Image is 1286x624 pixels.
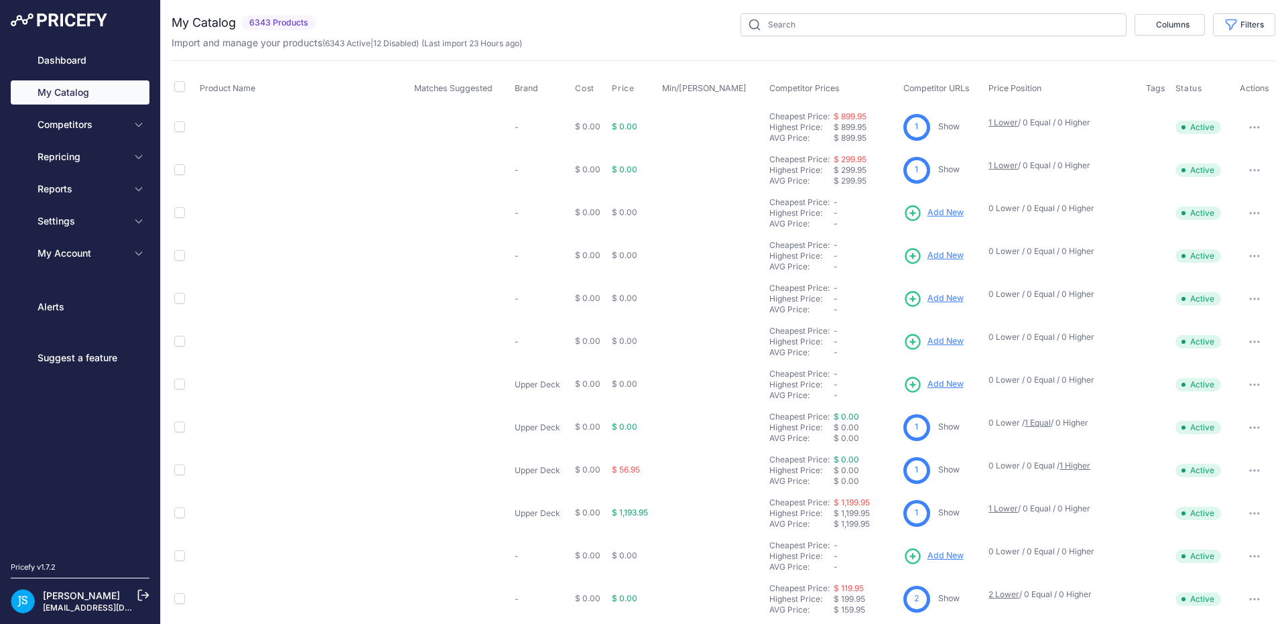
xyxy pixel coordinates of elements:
[38,182,125,196] span: Reports
[834,122,866,132] span: $ 899.95
[414,83,493,93] span: Matches Suggested
[769,454,830,464] a: Cheapest Price:
[927,550,964,562] span: Add New
[515,422,570,433] p: Upper Deck
[1025,418,1051,428] a: 1 Equal
[769,122,834,133] div: Highest Price:
[834,304,838,314] span: -
[1175,592,1221,606] span: Active
[834,261,838,271] span: -
[834,540,838,550] span: -
[834,336,838,347] span: -
[769,240,830,250] a: Cheapest Price:
[834,594,865,604] span: $ 199.95
[769,251,834,261] div: Highest Price:
[741,13,1127,36] input: Search
[769,261,834,272] div: AVG Price:
[769,326,830,336] a: Cheapest Price:
[11,113,149,137] button: Competitors
[1175,421,1221,434] span: Active
[769,165,834,176] div: Highest Price:
[769,551,834,562] div: Highest Price:
[515,83,538,93] span: Brand
[373,38,416,48] a: 12 Disabled
[612,422,637,432] span: $ 0.00
[1175,464,1221,477] span: Active
[769,562,834,572] div: AVG Price:
[769,583,830,593] a: Cheapest Price:
[834,369,838,379] span: -
[769,347,834,358] div: AVG Price:
[325,38,371,48] a: 6343 Active
[769,497,830,507] a: Cheapest Price:
[769,605,834,615] div: AVG Price:
[903,375,964,394] a: Add New
[11,48,149,546] nav: Sidebar
[834,283,838,293] span: -
[834,251,838,261] span: -
[769,369,830,379] a: Cheapest Price:
[769,83,840,93] span: Competitor Prices
[988,503,1132,514] p: / 0 Equal / 0 Higher
[903,83,970,93] span: Competitor URLs
[11,241,149,265] button: My Account
[834,433,898,444] div: $ 0.00
[769,476,834,487] div: AVG Price:
[172,13,236,32] h2: My Catalog
[575,336,600,346] span: $ 0.00
[834,422,859,432] span: $ 0.00
[1175,83,1205,94] button: Status
[515,251,570,261] p: -
[769,294,834,304] div: Highest Price:
[1175,249,1221,263] span: Active
[938,422,960,432] a: Show
[43,590,120,601] a: [PERSON_NAME]
[834,326,838,336] span: -
[988,460,1132,471] p: 0 Lower / 0 Equal /
[834,197,838,207] span: -
[903,290,964,308] a: Add New
[43,603,183,613] a: [EMAIL_ADDRESS][DOMAIN_NAME]
[515,208,570,219] p: -
[1175,83,1202,94] span: Status
[769,283,830,293] a: Cheapest Price:
[1135,14,1205,36] button: Columns
[515,336,570,347] p: -
[769,465,834,476] div: Highest Price:
[422,38,522,48] span: (Last import 23 Hours ago)
[927,249,964,262] span: Add New
[988,375,1132,385] p: 0 Lower / 0 Equal / 0 Higher
[834,240,838,250] span: -
[612,464,640,475] span: $ 56.95
[834,562,838,572] span: -
[612,336,637,346] span: $ 0.00
[988,589,1019,599] a: 2 Lower
[38,150,125,164] span: Repricing
[612,207,637,217] span: $ 0.00
[834,497,870,507] a: $ 1,199.95
[769,197,830,207] a: Cheapest Price:
[938,164,960,174] a: Show
[834,551,838,561] span: -
[515,379,570,390] p: Upper Deck
[769,133,834,143] div: AVG Price:
[612,121,637,131] span: $ 0.00
[575,422,600,432] span: $ 0.00
[915,464,918,477] span: 1
[769,304,834,315] div: AVG Price:
[1175,507,1221,520] span: Active
[988,117,1018,127] a: 1 Lower
[927,378,964,391] span: Add New
[903,247,964,265] a: Add New
[612,250,637,260] span: $ 0.00
[769,594,834,605] div: Highest Price:
[515,165,570,176] p: -
[11,145,149,169] button: Repricing
[200,83,255,93] span: Product Name
[834,465,859,475] span: $ 0.00
[769,176,834,186] div: AVG Price:
[988,418,1132,428] p: 0 Lower / / 0 Higher
[1146,83,1165,93] span: Tags
[612,164,637,174] span: $ 0.00
[927,335,964,348] span: Add New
